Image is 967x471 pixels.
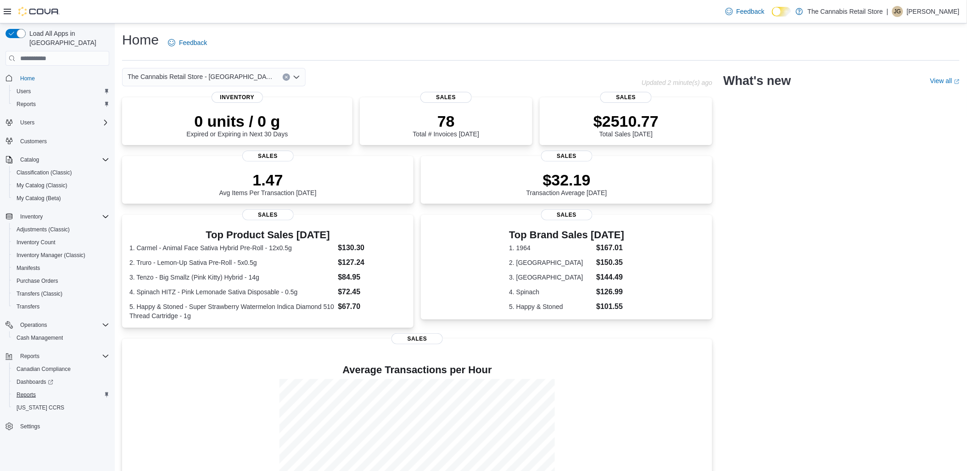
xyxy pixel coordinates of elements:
span: Inventory [20,213,43,220]
span: JG [894,6,901,17]
div: Total # Invoices [DATE] [413,112,479,138]
span: Inventory Count [13,237,109,248]
span: Reports [13,389,109,400]
p: | [887,6,889,17]
dd: $150.35 [597,257,625,268]
button: Settings [2,420,113,433]
span: Users [13,86,109,97]
span: Adjustments (Classic) [17,226,70,233]
a: My Catalog (Beta) [13,193,65,204]
span: Operations [20,321,47,329]
img: Cova [18,7,60,16]
a: Purchase Orders [13,275,62,286]
span: Sales [600,92,652,103]
dt: 2. [GEOGRAPHIC_DATA] [509,258,592,267]
dd: $126.99 [597,286,625,297]
dt: 2. Truro - Lemon-Up Sativa Pre-Roll - 5x0.5g [129,258,334,267]
span: Settings [20,423,40,430]
p: [PERSON_NAME] [907,6,960,17]
span: Transfers (Classic) [13,288,109,299]
input: Dark Mode [772,7,791,17]
button: Operations [17,320,51,331]
span: Classification (Classic) [17,169,72,176]
span: Purchase Orders [17,277,58,285]
span: Dashboards [17,378,53,386]
p: 1.47 [219,171,317,189]
a: Transfers (Classic) [13,288,66,299]
p: 0 units / 0 g [186,112,288,130]
span: Users [17,88,31,95]
dd: $67.70 [338,301,406,312]
a: My Catalog (Classic) [13,180,71,191]
dd: $167.01 [597,242,625,253]
span: Users [17,117,109,128]
dt: 4. Spinach HITZ - Pink Lemonade Sativa Disposable - 0.5g [129,287,334,297]
button: Inventory Manager (Classic) [9,249,113,262]
span: Home [17,72,109,84]
a: Home [17,73,39,84]
a: Canadian Compliance [13,364,74,375]
button: Classification (Classic) [9,166,113,179]
span: Sales [242,209,294,220]
button: Adjustments (Classic) [9,223,113,236]
span: Operations [17,320,109,331]
a: Feedback [722,2,768,21]
dt: 5. Happy & Stoned - Super Strawberry Watermelon Indica Diamond 510 Thread Cartridge - 1g [129,302,334,320]
h2: What's new [723,73,791,88]
button: [US_STATE] CCRS [9,401,113,414]
a: Reports [13,389,39,400]
button: Users [2,116,113,129]
span: Adjustments (Classic) [13,224,109,235]
p: 78 [413,112,479,130]
a: View allExternal link [930,77,960,84]
button: Users [9,85,113,98]
span: Reports [17,391,36,398]
dd: $130.30 [338,242,406,253]
p: The Cannabis Retail Store [808,6,883,17]
button: My Catalog (Classic) [9,179,113,192]
a: Users [13,86,34,97]
button: Transfers (Classic) [9,287,113,300]
h1: Home [122,31,159,49]
div: Total Sales [DATE] [593,112,659,138]
span: My Catalog (Beta) [13,193,109,204]
a: Reports [13,99,39,110]
span: Catalog [20,156,39,163]
p: Updated 2 minute(s) ago [642,79,712,86]
button: My Catalog (Beta) [9,192,113,205]
button: Purchase Orders [9,275,113,287]
span: Sales [541,209,592,220]
a: Adjustments (Classic) [13,224,73,235]
span: My Catalog (Beta) [17,195,61,202]
span: Reports [13,99,109,110]
span: Sales [242,151,294,162]
h3: Top Product Sales [DATE] [129,230,406,241]
button: Reports [2,350,113,363]
span: Inventory [17,211,109,222]
div: Avg Items Per Transaction [DATE] [219,171,317,196]
a: Manifests [13,263,44,274]
button: Cash Management [9,331,113,344]
span: My Catalog (Classic) [17,182,67,189]
dd: $84.95 [338,272,406,283]
a: Customers [17,136,50,147]
span: Catalog [17,154,109,165]
a: Inventory Manager (Classic) [13,250,89,261]
a: Inventory Count [13,237,59,248]
span: Transfers [17,303,39,310]
span: Manifests [17,264,40,272]
button: Transfers [9,300,113,313]
span: Customers [17,135,109,147]
button: Inventory [17,211,46,222]
span: My Catalog (Classic) [13,180,109,191]
nav: Complex example [6,67,109,457]
span: Inventory [212,92,263,103]
a: Cash Management [13,332,67,343]
a: [US_STATE] CCRS [13,402,68,413]
button: Open list of options [293,73,300,81]
span: The Cannabis Retail Store - [GEOGRAPHIC_DATA] [128,71,274,82]
button: Reports [9,388,113,401]
span: Transfers (Classic) [17,290,62,297]
div: Transaction Average [DATE] [526,171,607,196]
span: Washington CCRS [13,402,109,413]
